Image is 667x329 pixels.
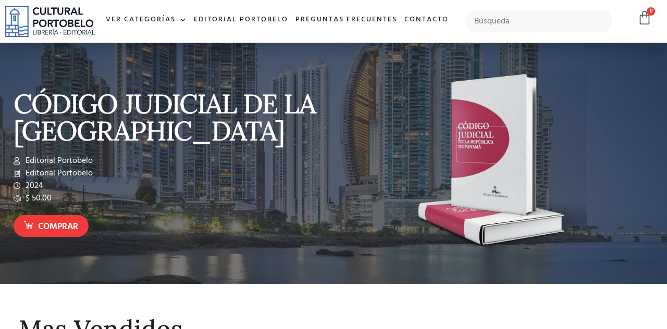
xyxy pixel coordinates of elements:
span: Editorial Portobelo [23,167,93,180]
a: Contacto [401,9,452,31]
a: Preguntas frecuentes [292,9,401,31]
a: Editorial Portobelo [190,9,292,31]
span: 0 [647,7,655,16]
span: 2024 [23,180,43,192]
a: Comprar [14,215,89,237]
a: Ver Categorías [102,9,190,31]
input: Búsqueda [465,10,613,32]
a: 0 [637,10,652,26]
p: CÓDIGO JUDICIAL DE LA [GEOGRAPHIC_DATA] [14,90,328,144]
span: Editorial Portobelo [23,155,93,167]
span: Comprar [38,220,78,234]
span: $ 50.00 [23,192,52,205]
